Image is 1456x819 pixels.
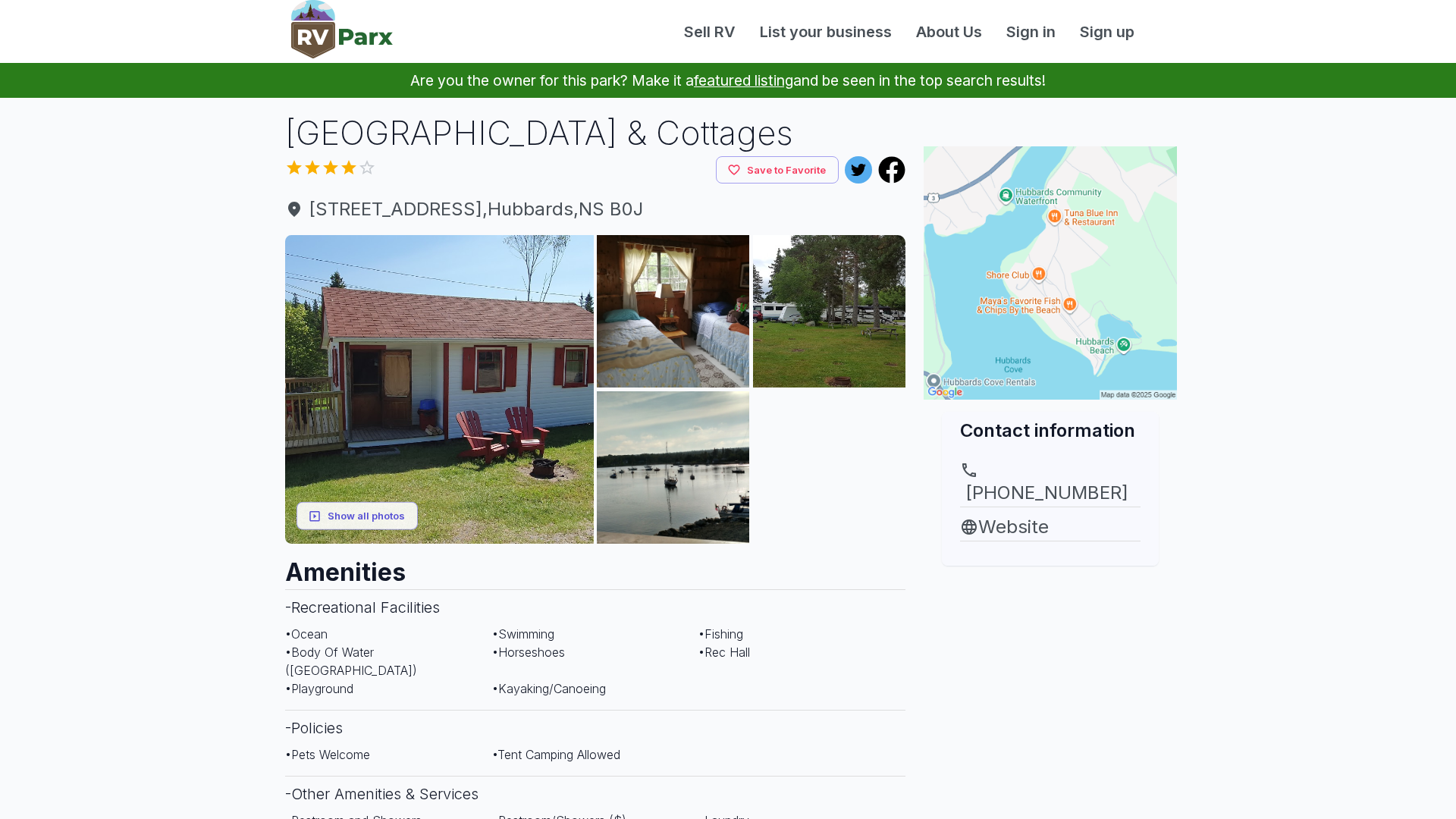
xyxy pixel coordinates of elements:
[492,645,565,660] span: • Horseshoes
[492,747,620,762] span: • Tent Camping Allowed
[285,710,905,745] h3: - Policies
[597,391,749,544] img: AAcXr8pmPuQvkuyCVyEs_QPtnSc0UjPHqToF4pC9vzppBoco7MsgemSWF4YtPH5JmmTCDQDecfBy6GIrTVf2avBiQ28eAG6QW...
[960,513,1141,541] a: Website
[753,235,905,388] img: AAcXr8rGJvIqqrVQx3kqWaLhb2jVHM-zIKqB7TbIDCa7QIWqN0mgtg7NX_oLMx9sfFHYeiR-ukSiOmge2NzKZFU4rjsFSISLq...
[285,645,417,678] span: • Body Of Water ([GEOGRAPHIC_DATA])
[285,589,905,625] h3: - Recreational Facilities
[597,235,749,388] img: AAcXr8qZahzNiKa798gR637N5vmLXzlIfIPoH5lZLC7tFl_07QFp__oONIgB65HWi4pEMsz0LZEKNQjqqZAFlQpXtXFrJ9Z5E...
[924,146,1177,400] img: Map for Hubbards Beach Campground & Cottages
[492,626,554,642] span: • Swimming
[285,196,905,223] a: [STREET_ADDRESS],Hubbards,NS B0J
[285,235,594,544] img: AAcXr8p8gtx7BPX5PNthekDZh4DSJgWsl1UKOOvws7VwIdLV38VrZcRpv_lTaCQO8OheF5zWh3249sKNEtOrsV1zfViY4oe77...
[285,626,328,642] span: • Ocean
[297,502,418,530] button: Show all photos
[698,626,743,642] span: • Fishing
[994,20,1068,43] a: Sign in
[716,156,839,184] button: Save to Favorite
[960,418,1141,443] h2: Contact information
[748,20,904,43] a: List your business
[285,747,370,762] span: • Pets Welcome
[904,20,994,43] a: About Us
[1068,20,1147,43] a: Sign up
[960,461,1141,507] a: [PHONE_NUMBER]
[492,681,606,696] span: • Kayaking/Canoeing
[18,63,1438,98] p: Are you the owner for this park? Make it a and be seen in the top search results!
[753,391,905,544] img: AAcXr8pa4B_fCKS33dcmZfnNejdTg3NnUfund_9NHIM-YWJy_0pBRZ8Vq1VuNbsQQIt-7pcZbopz2yTUgWwWeejCs9HNoeyI7...
[285,776,905,811] h3: - Other Amenities & Services
[285,110,905,156] h1: [GEOGRAPHIC_DATA] & Cottages
[285,196,905,223] span: [STREET_ADDRESS] , Hubbards , NS B0J
[285,681,353,696] span: • Playground
[285,544,905,589] h2: Amenities
[672,20,748,43] a: Sell RV
[698,645,750,660] span: • Rec Hall
[694,71,793,89] a: featured listing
